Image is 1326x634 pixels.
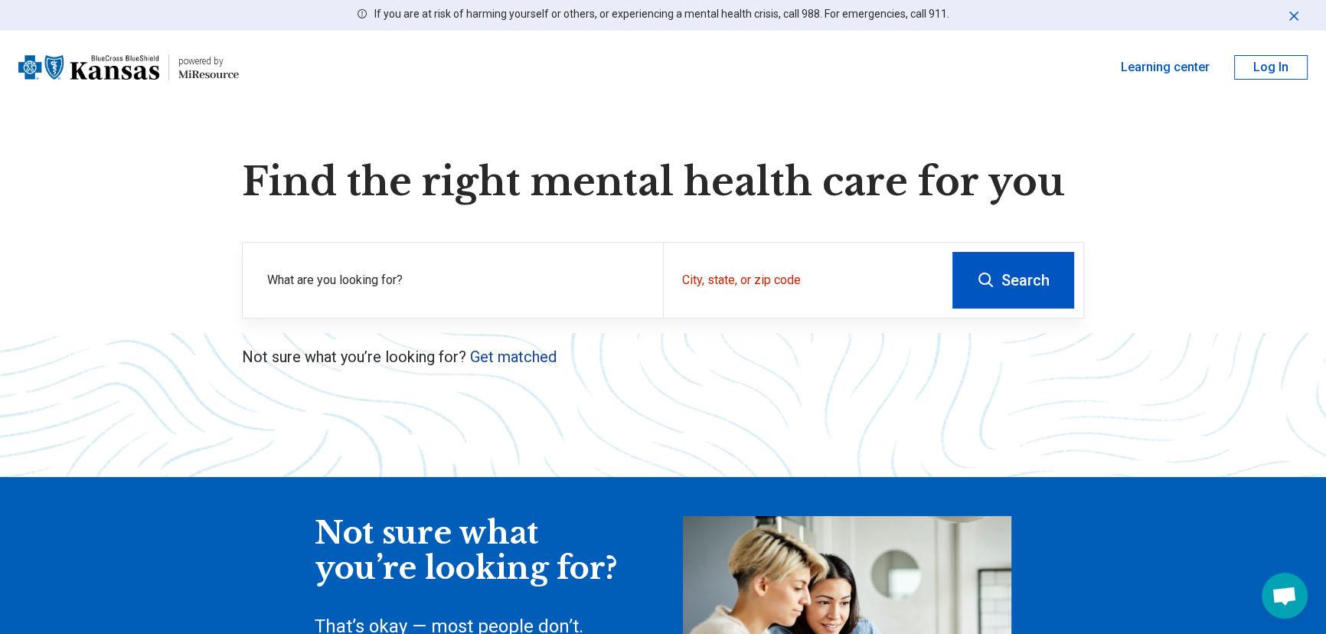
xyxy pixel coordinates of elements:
div: Open chat [1262,573,1308,619]
div: Not sure what you’re looking for? [315,516,621,586]
button: Dismiss [1286,6,1302,25]
a: Blue Cross Blue Shield Kansaspowered by [18,49,239,86]
a: Get matched [470,348,557,366]
a: Learning center [1121,58,1210,77]
p: Not sure what you’re looking for? [242,346,1084,368]
h1: Find the right mental health care for you [242,159,1084,205]
p: If you are at risk of harming yourself or others, or experiencing a mental health crisis, call 98... [374,6,949,22]
img: Blue Cross Blue Shield Kansas [18,49,159,86]
div: powered by [178,54,239,68]
button: Log In [1234,55,1308,80]
button: Search [952,252,1074,309]
label: What are you looking for? [267,271,645,289]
